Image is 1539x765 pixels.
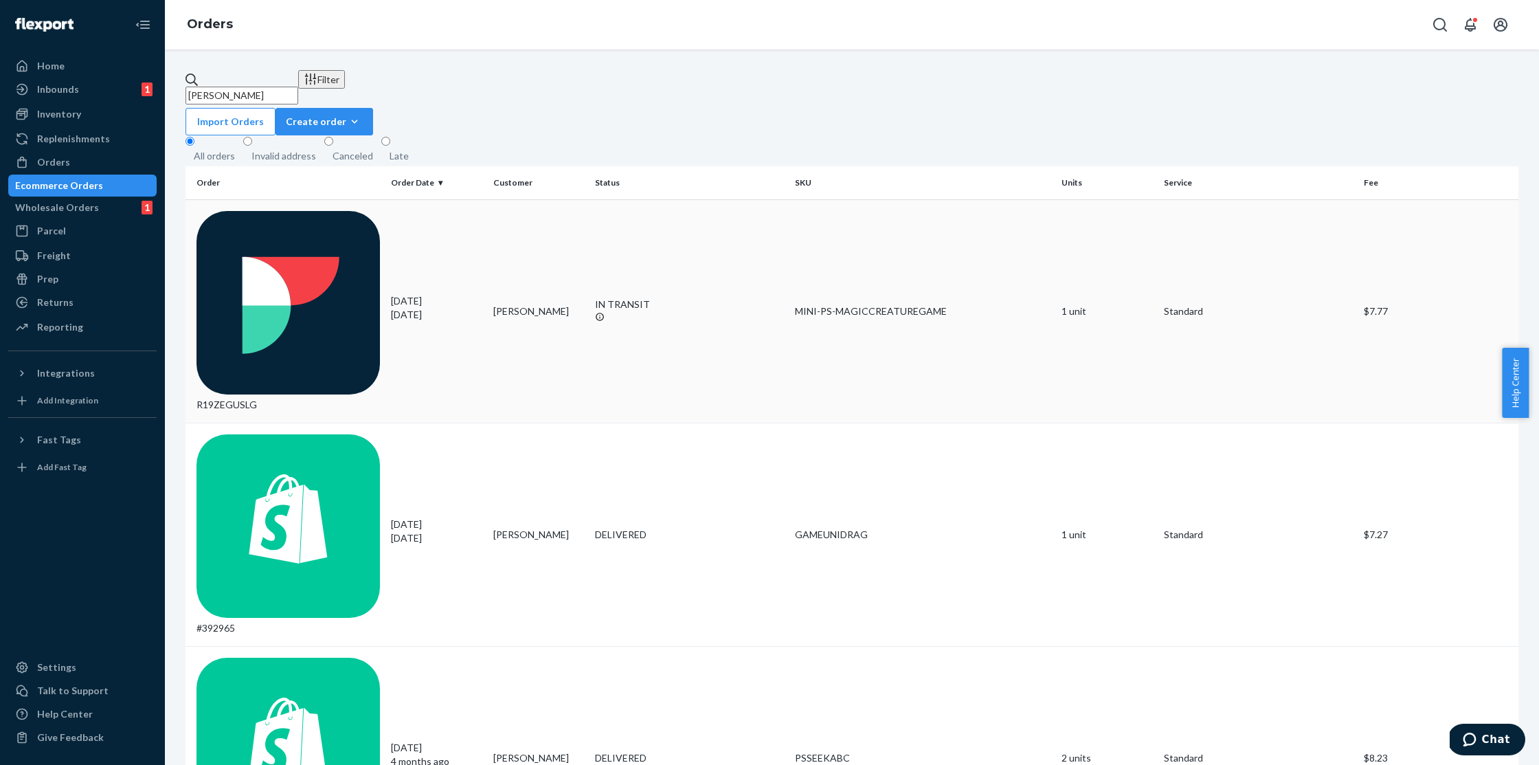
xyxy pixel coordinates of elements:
div: GAMEUNIDRAG [795,528,1051,542]
div: Give Feedback [37,731,104,744]
div: 1 [142,82,153,96]
th: Order Date [385,166,488,199]
th: Service [1158,166,1358,199]
div: Add Integration [37,395,98,406]
a: Inventory [8,103,157,125]
th: Fee [1358,166,1518,199]
div: Filter [304,72,339,87]
div: DELIVERED [595,751,784,765]
button: Talk to Support [8,680,157,702]
td: $7.77 [1358,199,1518,423]
a: Orders [187,16,233,32]
div: Fast Tags [37,433,81,447]
div: Inbounds [37,82,79,96]
input: Late [381,137,390,146]
input: Search orders [186,87,298,104]
th: Units [1056,166,1158,199]
div: Canceled [333,149,373,163]
div: All orders [194,149,235,163]
div: [DATE] [391,294,482,322]
a: Prep [8,268,157,290]
div: Create order [286,115,363,129]
div: Home [37,59,65,73]
button: Help Center [1502,348,1529,418]
a: Wholesale Orders1 [8,197,157,219]
div: Ecommerce Orders [15,179,103,192]
div: R19ZEGUSLG [196,211,380,412]
a: Settings [8,656,157,678]
div: Inventory [37,107,81,121]
div: Add Fast Tag [37,461,87,473]
td: $7.27 [1358,423,1518,646]
div: Reporting [37,320,83,334]
button: Give Feedback [8,727,157,749]
ol: breadcrumbs [176,5,244,45]
p: [DATE] [391,531,482,545]
a: Help Center [8,703,157,725]
div: IN TRANSIT [595,298,784,311]
input: Invalid address [243,137,252,146]
p: Standard [1164,751,1353,765]
div: Settings [37,661,76,674]
div: Orders [37,155,70,169]
a: Reporting [8,316,157,338]
p: [DATE] [391,308,482,322]
div: [DATE] [391,518,482,545]
button: Open Search Box [1426,11,1454,38]
button: Open account menu [1487,11,1514,38]
div: Parcel [37,224,66,238]
div: #392965 [196,434,380,635]
div: 1 [142,201,153,214]
div: MINI-PS-MAGICCREATUREGAME [795,304,1051,318]
div: Customer [493,177,585,188]
a: Returns [8,291,157,313]
button: Create order [276,108,373,135]
td: 1 unit [1056,199,1158,423]
div: Freight [37,249,71,263]
div: Invalid address [251,149,316,163]
a: Ecommerce Orders [8,175,157,197]
a: Parcel [8,220,157,242]
p: Standard [1164,528,1353,542]
div: Talk to Support [37,684,109,698]
button: Open notifications [1457,11,1484,38]
div: DELIVERED [595,528,784,542]
div: Prep [37,272,58,286]
p: Standard [1164,304,1353,318]
button: Integrations [8,362,157,384]
a: Add Integration [8,390,157,412]
input: All orders [186,137,194,146]
a: Freight [8,245,157,267]
div: Wholesale Orders [15,201,99,214]
button: Filter [298,70,345,89]
a: Inbounds1 [8,78,157,100]
div: Integrations [37,366,95,380]
button: Import Orders [186,108,276,135]
th: Status [589,166,789,199]
a: Orders [8,151,157,173]
a: Home [8,55,157,77]
div: Returns [37,296,74,309]
button: Close Navigation [129,11,157,38]
div: PSSEEKABC [795,751,1051,765]
img: Flexport logo [15,18,74,32]
th: SKU [789,166,1056,199]
div: Help Center [37,707,93,721]
td: [PERSON_NAME] [488,199,590,423]
th: Order [186,166,385,199]
a: Replenishments [8,128,157,150]
iframe: Opens a widget where you can chat to one of our agents [1450,724,1525,758]
div: Late [390,149,409,163]
button: Fast Tags [8,429,157,451]
input: Canceled [324,137,333,146]
td: 1 unit [1056,423,1158,646]
div: Replenishments [37,132,110,146]
td: [PERSON_NAME] [488,423,590,646]
a: Add Fast Tag [8,456,157,478]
